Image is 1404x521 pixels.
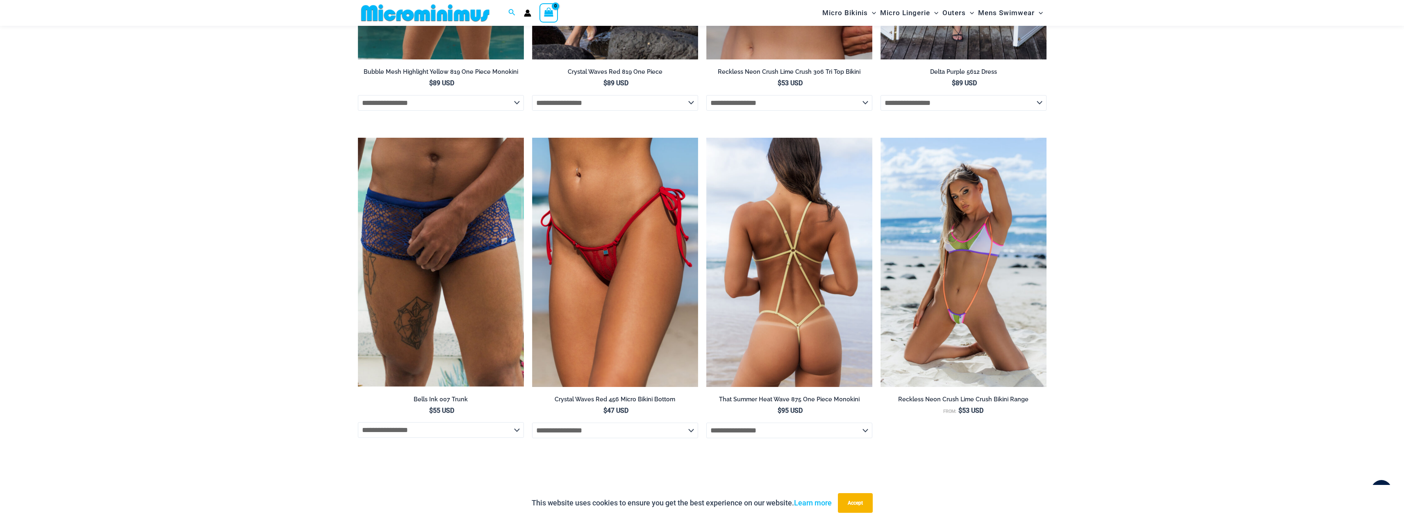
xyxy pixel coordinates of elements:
bdi: 89 USD [603,79,628,87]
a: Crystal Waves 456 Bottom 02Crystal Waves 456 Bottom 01Crystal Waves 456 Bottom 01 [532,138,698,387]
bdi: 89 USD [952,79,977,87]
bdi: 53 USD [778,79,803,87]
bdi: 53 USD [958,407,983,414]
bdi: 47 USD [603,407,628,414]
img: MM SHOP LOGO FLAT [358,4,493,22]
span: Menu Toggle [930,2,938,23]
a: Bells Ink 007 Trunk 10Bells Ink 007 Trunk 11Bells Ink 007 Trunk 11 [358,138,524,387]
span: Menu Toggle [966,2,974,23]
img: Reckless Neon Crush Lime Crush 349 Crop Top 4561 Sling 05 [881,138,1047,387]
span: $ [778,79,781,87]
h2: Bells Ink 007 Trunk [358,396,524,403]
a: Reckless Neon Crush Lime Crush Bikini Range [881,396,1047,406]
a: Micro BikinisMenu ToggleMenu Toggle [820,2,878,23]
img: Crystal Waves 456 Bottom 02 [532,138,698,387]
span: Micro Bikinis [822,2,868,23]
img: Bells Ink 007 Trunk 10 [358,138,524,387]
a: Account icon link [524,9,531,17]
h2: Reckless Neon Crush Lime Crush 306 Tri Top Bikini [706,68,872,76]
a: Crystal Waves Red 819 One Piece [532,68,698,79]
span: Menu Toggle [1035,2,1043,23]
p: This website uses cookies to ensure you get the best experience on our website. [532,497,832,509]
h2: Bubble Mesh Highlight Yellow 819 One Piece Monokini [358,68,524,76]
span: Micro Lingerie [880,2,930,23]
a: View Shopping Cart, empty [539,3,558,22]
span: From: [943,409,956,414]
span: $ [603,79,607,87]
a: Mens SwimwearMenu ToggleMenu Toggle [976,2,1045,23]
h2: Crystal Waves Red 819 One Piece [532,68,698,76]
span: $ [778,407,781,414]
a: Reckless Neon Crush Lime Crush 349 Crop Top 4561 Sling 05Reckless Neon Crush Lime Crush 349 Crop ... [881,138,1047,387]
a: Micro LingerieMenu ToggleMenu Toggle [878,2,940,23]
a: Crystal Waves Red 456 Micro Bikini Bottom [532,396,698,406]
a: That Summer Heat Wave 875 One Piece Monokini 10That Summer Heat Wave 875 One Piece Monokini 12Tha... [706,138,872,387]
span: Outers [942,2,966,23]
bdi: 55 USD [429,407,454,414]
h2: Reckless Neon Crush Lime Crush Bikini Range [881,396,1047,403]
button: Accept [838,493,873,513]
h2: That Summer Heat Wave 875 One Piece Monokini [706,396,872,403]
bdi: 95 USD [778,407,803,414]
a: Bells Ink 007 Trunk [358,396,524,406]
h2: Crystal Waves Red 456 Micro Bikini Bottom [532,396,698,403]
nav: Site Navigation [819,1,1047,25]
span: $ [429,79,433,87]
span: Menu Toggle [868,2,876,23]
a: OutersMenu ToggleMenu Toggle [940,2,976,23]
h2: Delta Purple 5612 Dress [881,68,1047,76]
bdi: 89 USD [429,79,454,87]
a: That Summer Heat Wave 875 One Piece Monokini [706,396,872,406]
span: $ [429,407,433,414]
a: Bubble Mesh Highlight Yellow 819 One Piece Monokini [358,68,524,79]
a: Search icon link [508,8,516,18]
a: Reckless Neon Crush Lime Crush 306 Tri Top Bikini [706,68,872,79]
span: $ [952,79,956,87]
span: Mens Swimwear [978,2,1035,23]
span: $ [958,407,962,414]
a: Learn more [794,498,832,507]
img: That Summer Heat Wave 875 One Piece Monokini 12 [706,138,872,387]
span: $ [603,407,607,414]
a: Delta Purple 5612 Dress [881,68,1047,79]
